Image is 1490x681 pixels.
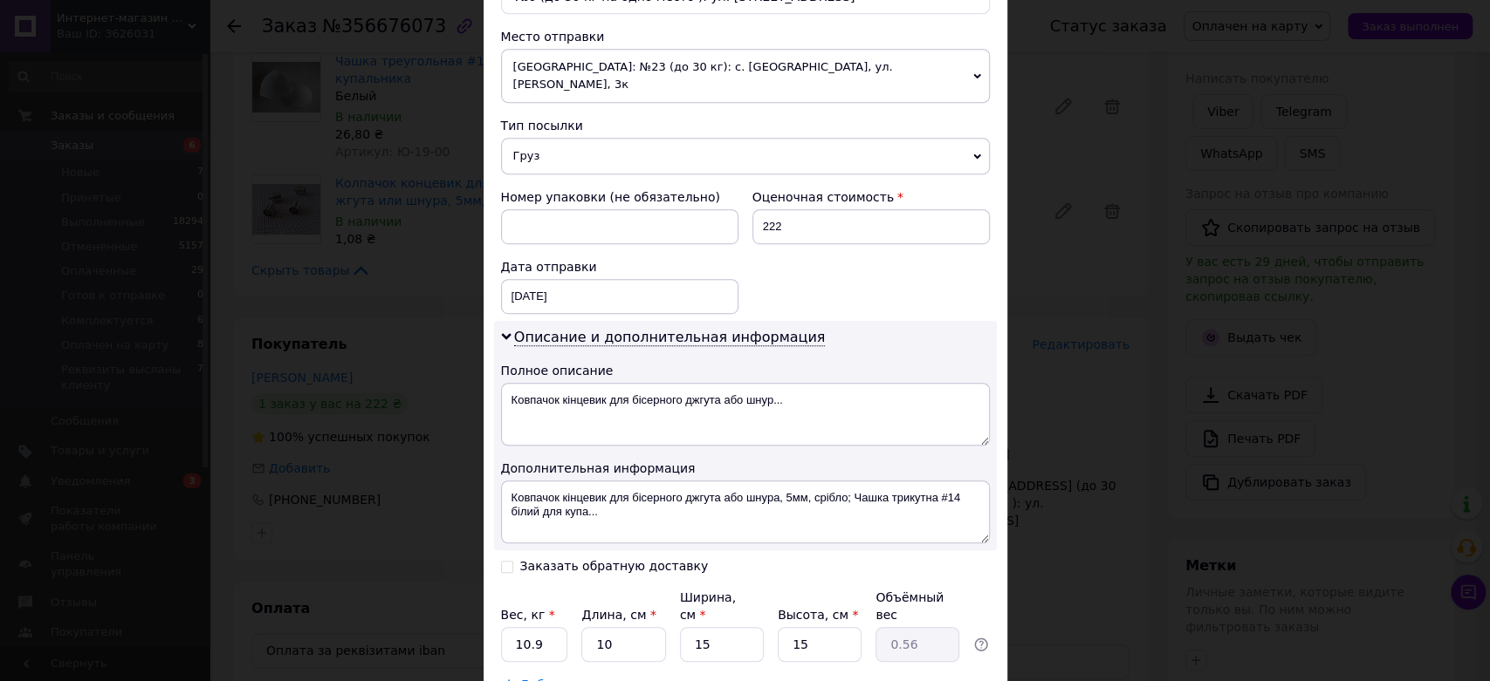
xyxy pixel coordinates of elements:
[501,460,990,477] div: Дополнительная информация
[581,608,656,622] label: Длина, см
[501,30,605,44] span: Место отправки
[680,590,736,622] label: Ширина, см
[501,119,583,133] span: Тип посылки
[501,188,738,206] div: Номер упаковки (не обязательно)
[520,559,709,574] div: Заказать обратную доставку
[501,258,738,276] div: Дата отправки
[778,608,858,622] label: Высота, см
[501,480,990,543] textarea: Ковпачок кінцевик для бісерного джгута або шнура, 5мм, срібло; Чашка трикутна #14 білий для купа...
[875,589,959,623] div: Объёмный вес
[501,138,990,174] span: Груз
[501,362,990,379] div: Полное описание
[501,49,990,103] span: [GEOGRAPHIC_DATA]: №23 (до 30 кг): с. [GEOGRAPHIC_DATA], ул. [PERSON_NAME], 3к
[501,608,555,622] label: Вес, кг
[752,188,990,206] div: Оценочная стоимость
[514,329,826,346] span: Описание и дополнительная информация
[501,383,990,446] textarea: Ковпачок кінцевик для бісерного джгута або шнур...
